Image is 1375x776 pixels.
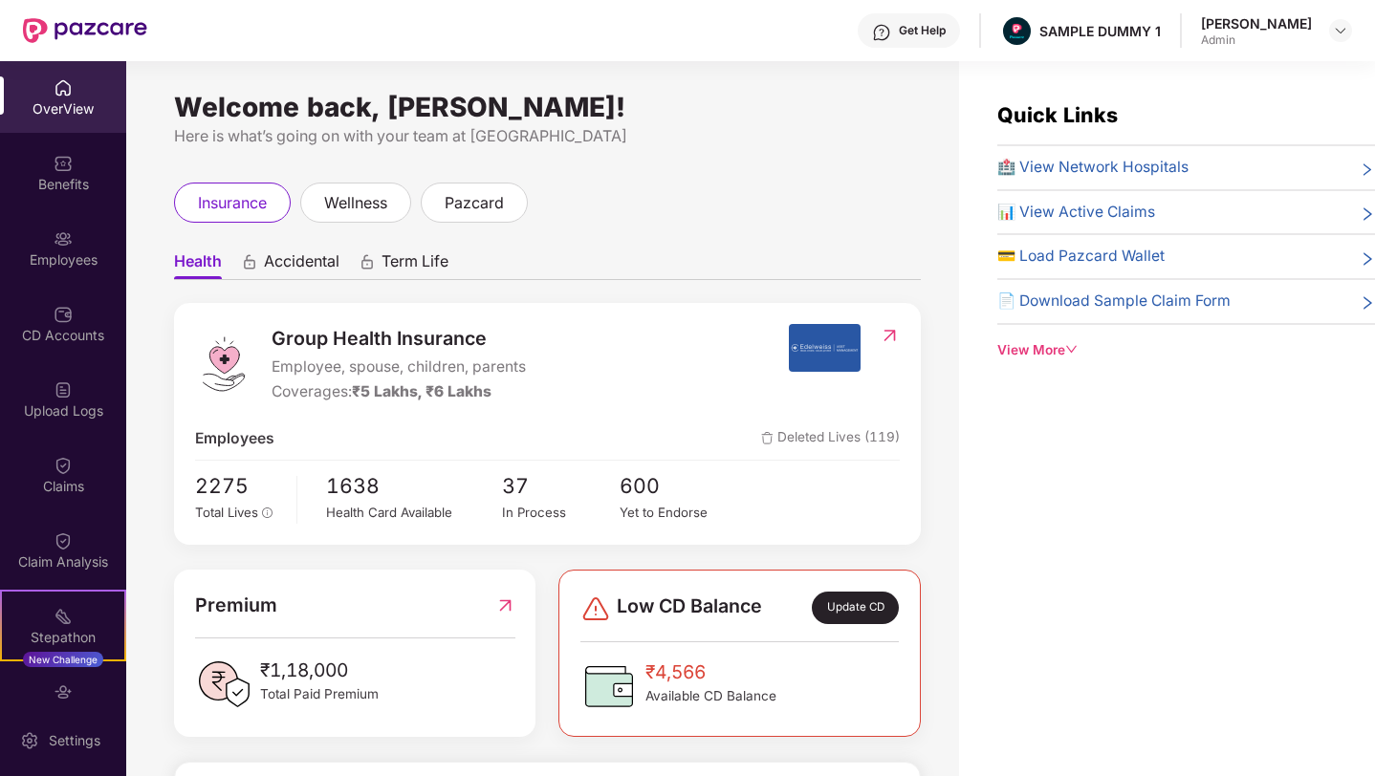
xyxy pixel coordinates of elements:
span: 🏥 View Network Hospitals [997,156,1189,180]
span: Employees [195,427,274,451]
div: Settings [43,731,106,750]
span: Deleted Lives (119) [761,427,900,451]
span: Term Life [382,251,448,279]
div: Health Card Available [326,503,502,523]
img: deleteIcon [761,432,774,444]
img: svg+xml;base64,PHN2ZyBpZD0iQ2xhaW0iIHhtbG5zPSJodHRwOi8vd3d3LnczLm9yZy8yMDAwL3N2ZyIgd2lkdGg9IjIwIi... [54,531,73,550]
span: 37 [502,470,620,502]
img: RedirectIcon [495,591,515,620]
span: insurance [198,191,267,215]
img: svg+xml;base64,PHN2ZyB4bWxucz0iaHR0cDovL3d3dy53My5vcmcvMjAwMC9zdmciIHdpZHRoPSIyMSIgaGVpZ2h0PSIyMC... [54,607,73,626]
span: right [1360,160,1375,180]
span: 💳 Load Pazcard Wallet [997,245,1165,269]
img: svg+xml;base64,PHN2ZyBpZD0iRW1wbG95ZWVzIiB4bWxucz0iaHR0cDovL3d3dy53My5vcmcvMjAwMC9zdmciIHdpZHRoPS... [54,229,73,248]
span: Health [174,251,222,279]
span: Accidental [264,251,339,279]
img: svg+xml;base64,PHN2ZyBpZD0iRW5kb3JzZW1lbnRzIiB4bWxucz0iaHR0cDovL3d3dy53My5vcmcvMjAwMC9zdmciIHdpZH... [54,682,73,701]
img: svg+xml;base64,PHN2ZyBpZD0iU2V0dGluZy0yMHgyMCIgeG1sbnM9Imh0dHA6Ly93d3cudzMub3JnLzIwMDAvc3ZnIiB3aW... [20,731,39,750]
img: CDBalanceIcon [580,657,638,715]
span: wellness [324,191,387,215]
span: pazcard [445,191,504,215]
span: right [1360,248,1375,269]
img: svg+xml;base64,PHN2ZyBpZD0iVXBsb2FkX0xvZ3MiIGRhdGEtbmFtZT0iVXBsb2FkIExvZ3MiIHhtbG5zPSJodHRwOi8vd3... [54,380,73,399]
span: down [1065,343,1079,356]
div: Here is what’s going on with your team at [GEOGRAPHIC_DATA] [174,124,921,148]
div: SAMPLE DUMMY 1 [1039,22,1161,40]
span: 📄 Download Sample Claim Form [997,290,1231,313]
span: right [1360,293,1375,313]
span: Total Paid Premium [260,684,379,704]
div: Yet to Endorse [620,503,737,523]
div: animation [359,253,376,270]
span: 600 [620,470,737,502]
div: View More [997,340,1375,360]
img: RedirectIcon [880,326,900,345]
img: svg+xml;base64,PHN2ZyBpZD0iQmVuZWZpdHMiIHhtbG5zPSJodHRwOi8vd3d3LnczLm9yZy8yMDAwL3N2ZyIgd2lkdGg9Ij... [54,154,73,173]
div: animation [241,253,258,270]
div: Update CD [812,592,899,624]
img: logo [195,335,252,393]
img: Pazcare_Alternative_logo-01-01.png [1003,17,1031,45]
div: Welcome back, [PERSON_NAME]! [174,99,921,115]
span: 📊 View Active Claims [997,201,1155,225]
span: 2275 [195,470,283,502]
span: right [1360,205,1375,225]
img: insurerIcon [789,324,861,372]
span: ₹4,566 [645,657,776,686]
img: svg+xml;base64,PHN2ZyBpZD0iRGFuZ2VyLTMyeDMyIiB4bWxucz0iaHR0cDovL3d3dy53My5vcmcvMjAwMC9zdmciIHdpZH... [580,593,611,624]
img: svg+xml;base64,PHN2ZyBpZD0iRHJvcGRvd24tMzJ4MzIiIHhtbG5zPSJodHRwOi8vd3d3LnczLm9yZy8yMDAwL3N2ZyIgd2... [1333,23,1348,38]
span: Quick Links [997,102,1118,127]
span: Total Lives [195,505,258,520]
div: Admin [1201,32,1312,48]
div: Get Help [899,23,946,38]
img: svg+xml;base64,PHN2ZyBpZD0iSGVscC0zMngzMiIgeG1sbnM9Imh0dHA6Ly93d3cudzMub3JnLzIwMDAvc3ZnIiB3aWR0aD... [872,23,891,42]
span: 1638 [326,470,502,502]
span: ₹5 Lakhs, ₹6 Lakhs [352,382,491,400]
span: Group Health Insurance [272,324,526,354]
div: [PERSON_NAME] [1201,14,1312,32]
img: svg+xml;base64,PHN2ZyBpZD0iQ2xhaW0iIHhtbG5zPSJodHRwOi8vd3d3LnczLm9yZy8yMDAwL3N2ZyIgd2lkdGg9IjIwIi... [54,456,73,475]
div: Stepathon [2,628,124,647]
img: svg+xml;base64,PHN2ZyBpZD0iQ0RfQWNjb3VudHMiIGRhdGEtbmFtZT0iQ0QgQWNjb3VudHMiIHhtbG5zPSJodHRwOi8vd3... [54,305,73,324]
img: New Pazcare Logo [23,18,147,43]
span: Premium [195,591,277,620]
span: Employee, spouse, children, parents [272,356,526,379]
div: New Challenge [23,652,103,667]
img: PaidPremiumIcon [195,656,252,713]
span: info-circle [262,507,273,519]
div: Coverages: [272,380,526,404]
span: Low CD Balance [617,592,762,624]
img: svg+xml;base64,PHN2ZyBpZD0iSG9tZSIgeG1sbnM9Imh0dHA6Ly93d3cudzMub3JnLzIwMDAvc3ZnIiB3aWR0aD0iMjAiIG... [54,78,73,97]
span: ₹1,18,000 [260,656,379,684]
div: In Process [502,503,620,523]
span: Available CD Balance [645,686,776,706]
